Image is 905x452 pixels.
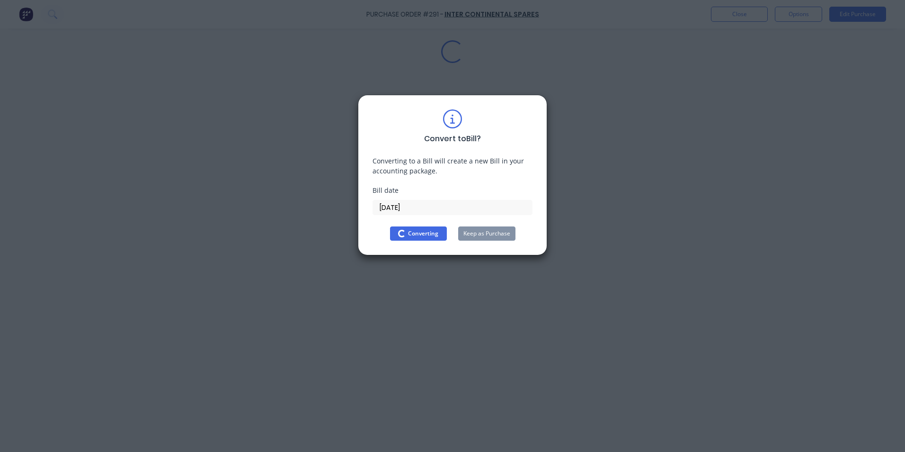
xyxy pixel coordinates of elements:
[424,133,481,145] div: Convert to Bill ?
[373,185,532,195] div: Bill date
[458,226,515,241] button: Keep as Purchase
[373,156,532,176] div: Converting to a Bill will create a new Bill in your accounting package.
[408,229,438,238] span: Converting
[390,226,447,241] button: Converting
